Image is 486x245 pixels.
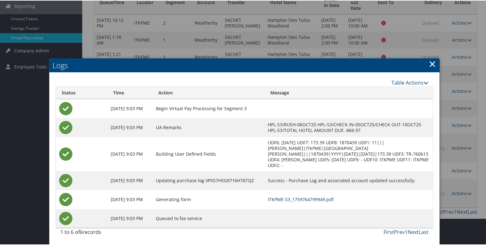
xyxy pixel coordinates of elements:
a: ITKPME-S3_1759764799949.pdf [268,196,334,202]
td: HPL-S3/RUSH-06OCT25 HPL-S3/CHECK IN-05OCT25/CHECK OUT-10OCT25 HPL-S3/TOTAL HOTEL AMOUNT DUE -866.97 [265,117,433,136]
h2: Logs [49,58,440,72]
span: 6 [80,228,83,235]
th: Action: activate to sort column ascending [153,86,265,99]
td: [DATE] 9:03 PM [108,189,153,208]
td: [DATE] 9:03 PM [108,170,153,189]
a: Close [429,57,436,69]
div: 1 to 6 of records [60,228,145,238]
td: [DATE] 9:03 PM [108,117,153,136]
a: 1 [405,228,408,235]
td: [DATE] 9:03 PM [108,208,153,227]
td: UDF6: [DATE] UDF7: 173.39 UDF8: 1870439 UDF1: 11|||[PERSON_NAME]|ITKPME|[GEOGRAPHIC_DATA][PERSON_... [265,136,433,170]
a: Last [419,228,428,235]
td: Updating purchase log VPXS7HSG9716H76TQZ [153,170,265,189]
td: Queued to fax service [153,208,265,227]
th: Time: activate to sort column ascending [108,86,153,99]
td: [DATE] 9:03 PM [108,136,153,170]
th: Status: activate to sort column ascending [56,86,108,99]
td: Generating form [153,189,265,208]
td: Building User Defined Fields [153,136,265,170]
a: Prev [394,228,405,235]
a: First [384,228,394,235]
td: Begin Virtual Pay Processing for Segment 3 [153,99,265,117]
a: Table Actions [391,79,428,86]
td: UA Remarks [153,117,265,136]
th: Message: activate to sort column ascending [265,86,433,99]
td: Success - Purchase Log and associated account updated successfully. [265,170,433,189]
td: [DATE] 9:03 PM [108,99,153,117]
a: Next [408,228,419,235]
